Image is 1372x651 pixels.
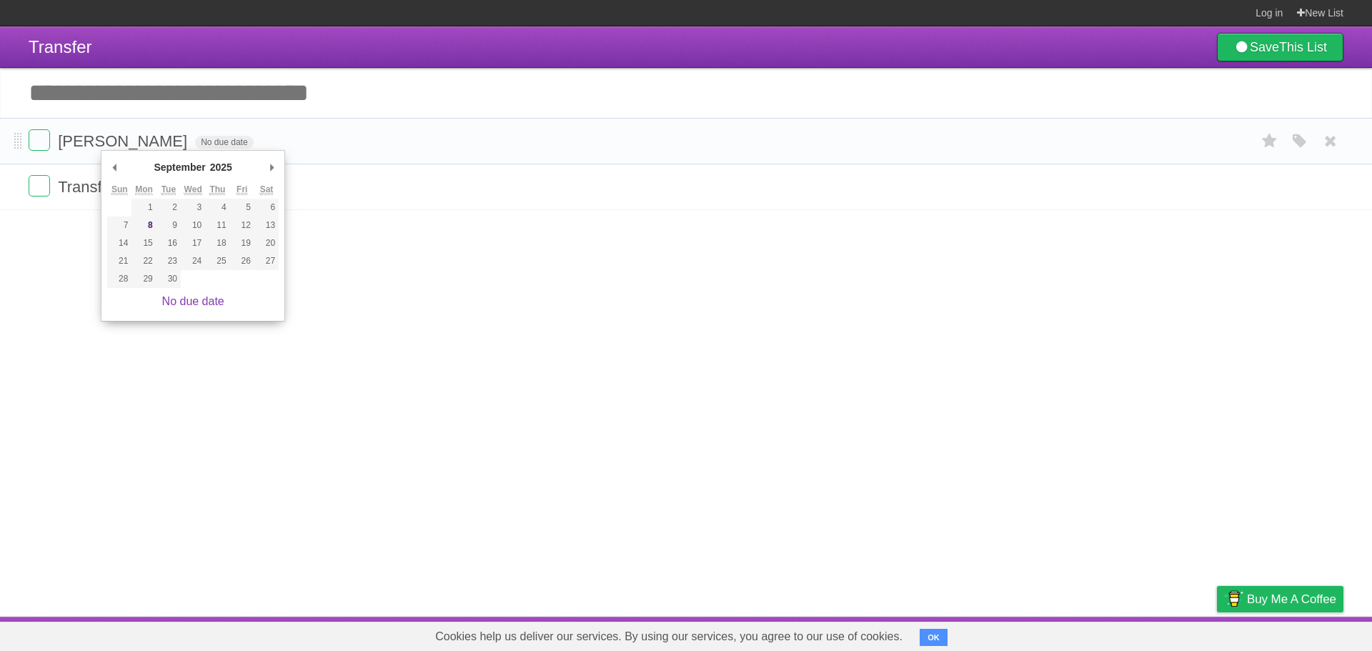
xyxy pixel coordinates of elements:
[264,156,279,178] button: Next Month
[131,234,156,252] button: 15
[181,234,205,252] button: 17
[58,132,191,150] span: [PERSON_NAME]
[254,234,279,252] button: 20
[208,156,234,178] div: 2025
[156,252,181,270] button: 23
[184,184,202,195] abbr: Wednesday
[181,199,205,217] button: 3
[254,199,279,217] button: 6
[1027,620,1057,647] a: About
[230,252,254,270] button: 26
[1198,620,1236,647] a: Privacy
[29,129,50,151] label: Done
[107,217,131,234] button: 7
[107,270,131,288] button: 28
[1224,587,1243,611] img: Buy me a coffee
[131,270,156,288] button: 29
[1279,40,1327,54] b: This List
[254,217,279,234] button: 13
[111,184,128,195] abbr: Sunday
[131,252,156,270] button: 22
[230,234,254,252] button: 19
[131,217,156,234] button: 8
[181,252,205,270] button: 24
[1253,620,1343,647] a: Suggest a feature
[1217,33,1343,61] a: SaveThis List
[135,184,153,195] abbr: Monday
[1150,620,1181,647] a: Terms
[58,178,127,196] span: Transfers
[161,184,176,195] abbr: Tuesday
[162,295,224,307] a: No due date
[29,175,50,197] label: Done
[205,252,229,270] button: 25
[209,184,225,195] abbr: Thursday
[230,217,254,234] button: 12
[151,156,207,178] div: September
[156,270,181,288] button: 30
[1256,129,1283,153] label: Star task
[181,217,205,234] button: 10
[1217,586,1343,612] a: Buy me a coffee
[205,217,229,234] button: 11
[421,622,917,651] span: Cookies help us deliver our services. By using our services, you agree to our use of cookies.
[205,234,229,252] button: 18
[107,252,131,270] button: 21
[195,136,253,149] span: No due date
[260,184,274,195] abbr: Saturday
[237,184,247,195] abbr: Friday
[920,629,948,646] button: OK
[254,252,279,270] button: 27
[29,37,91,56] span: Transfer
[131,199,156,217] button: 1
[1074,620,1132,647] a: Developers
[230,199,254,217] button: 5
[107,156,121,178] button: Previous Month
[107,234,131,252] button: 14
[1247,587,1336,612] span: Buy me a coffee
[156,234,181,252] button: 16
[156,199,181,217] button: 2
[156,217,181,234] button: 9
[205,199,229,217] button: 4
